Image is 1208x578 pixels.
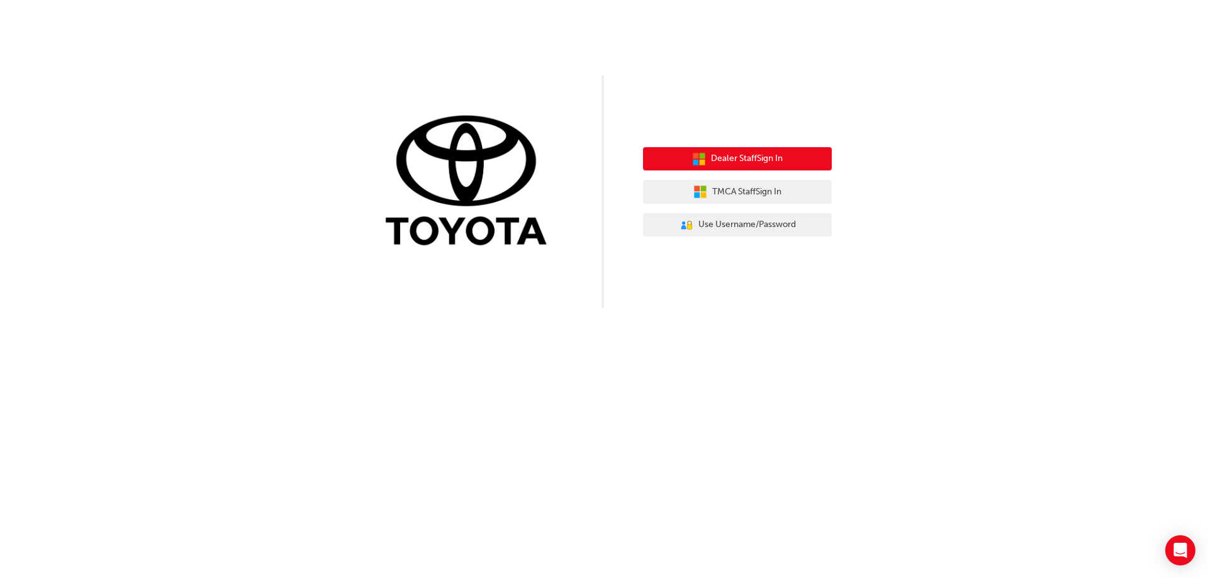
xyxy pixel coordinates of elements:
[643,180,832,204] button: TMCA StaffSign In
[711,152,783,166] span: Dealer Staff Sign In
[643,147,832,171] button: Dealer StaffSign In
[1165,535,1195,565] div: Open Intercom Messenger
[698,218,796,232] span: Use Username/Password
[643,213,832,237] button: Use Username/Password
[376,113,565,252] img: Trak
[712,185,781,199] span: TMCA Staff Sign In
